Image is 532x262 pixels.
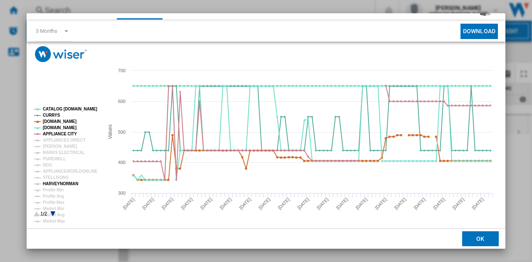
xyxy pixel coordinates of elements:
tspan: CATALOG [DOMAIN_NAME] [43,107,97,111]
tspan: [DATE] [199,197,213,211]
tspan: [DATE] [335,197,349,211]
tspan: Values [107,125,113,139]
tspan: Profile Min [43,188,64,192]
tspan: [DATE] [374,197,388,211]
tspan: [PERSON_NAME] [43,144,77,149]
tspan: Market Min [43,206,64,211]
text: 1/2 [40,211,47,217]
tspan: [DATE] [432,197,446,211]
tspan: 300 [118,191,126,196]
tspan: RDO [43,163,52,167]
tspan: APPLIANCE CITY [43,132,77,136]
tspan: [DOMAIN_NAME] [43,125,76,130]
tspan: [DATE] [141,197,155,211]
tspan: HARVEYNORMAN [43,181,78,186]
tspan: [DATE] [258,197,271,211]
tspan: Profile Max [43,200,65,205]
tspan: [DATE] [122,197,135,211]
tspan: [DATE] [296,197,310,211]
tspan: APPLIANCEWORLDONLINE [43,169,98,174]
tspan: [DATE] [471,197,485,211]
tspan: Market Avg [43,213,64,217]
tspan: [DATE] [316,197,330,211]
tspan: [DATE] [355,197,368,211]
tspan: APPLIANCES DIRECT [43,138,86,142]
tspan: [DATE] [238,197,252,211]
tspan: [DOMAIN_NAME] [43,119,76,124]
tspan: Profile Avg [43,194,64,198]
tspan: 500 [118,130,126,135]
tspan: 600 [118,99,126,104]
tspan: [DATE] [393,197,407,211]
tspan: [DATE] [219,197,232,211]
button: Download [461,24,498,39]
tspan: [DATE] [160,197,174,211]
tspan: CURRYS [43,113,60,118]
tspan: 700 [118,68,126,73]
tspan: [DATE] [413,197,426,211]
tspan: 400 [118,160,126,165]
button: OK [462,231,499,246]
tspan: Market Max [43,219,65,223]
md-dialog: Product popup [27,13,505,249]
tspan: PUREWELL [43,157,66,161]
div: 3 Months [36,28,57,34]
tspan: MARKS ELECTRICAL [43,150,85,155]
img: logo_wiser_300x94.png [35,46,87,62]
tspan: STELLISONS [43,175,69,180]
tspan: [DATE] [277,197,291,211]
tspan: [DATE] [451,197,465,211]
tspan: [DATE] [180,197,194,211]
